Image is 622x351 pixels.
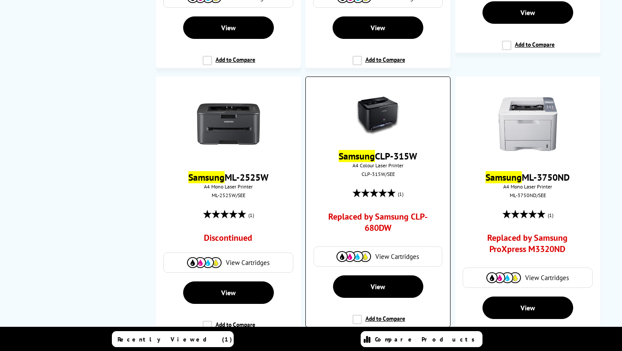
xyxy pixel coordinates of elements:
p: Discontinued [204,232,252,244]
a: SamsungML-2525W [188,171,269,183]
a: Replaced by Samsung ProXpress M3320ND [473,232,582,259]
a: View [333,275,423,298]
label: Add to Compare [352,315,405,331]
span: View [221,23,236,32]
span: (1) [398,186,403,202]
div: ML-2525W/SEE [162,192,295,198]
span: (1) [548,207,553,223]
a: View Cartridges [467,272,587,283]
img: Cartridges [187,257,222,268]
span: Compare Products [375,335,479,343]
span: View [371,282,385,291]
label: Add to Compare [352,56,405,72]
mark: Samsung [339,150,375,162]
span: View [221,288,236,297]
a: View [183,16,274,39]
span: View Cartridges [375,252,419,261]
span: View [520,303,535,312]
a: SamsungML-3750ND [486,171,570,183]
a: SamsungCLP-315W [339,150,417,162]
span: View Cartridges [226,258,270,267]
div: CLP-315W/SEE [312,171,444,177]
label: Add to Compare [502,41,555,57]
img: Cartridges [336,251,371,262]
a: View Cartridges [168,257,288,268]
div: ML-3750ND/SEE [462,192,594,198]
mark: Samsung [486,171,522,183]
mark: Samsung [188,171,225,183]
img: ml1915-thumb.jpg [196,92,261,156]
span: A4 Mono Laser Printer [160,183,297,190]
a: View [333,16,423,39]
label: Add to Compare [203,56,255,72]
a: Replaced by Samsung CLP-680DW [324,211,432,238]
img: samML3750ND-thumb.jpg [495,92,560,156]
img: clp315web.jpg [356,92,400,135]
img: Cartridges [486,272,521,283]
span: (1) [248,207,254,223]
a: View [482,1,573,24]
a: Recently Viewed (1) [112,331,234,347]
span: A4 Colour Laser Printer [310,162,446,169]
a: View [482,297,573,319]
a: Compare Products [361,331,482,347]
span: View [520,8,535,17]
span: View [371,23,385,32]
label: Add to Compare [203,321,255,337]
span: Recently Viewed (1) [117,335,232,343]
span: A4 Mono Laser Printer [460,183,596,190]
a: View Cartridges [318,251,438,262]
span: View Cartridges [525,274,569,282]
a: View [183,281,274,304]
